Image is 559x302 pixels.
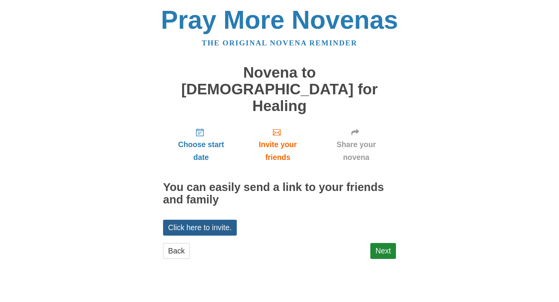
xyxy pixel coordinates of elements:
[202,39,358,47] a: The original novena reminder
[171,138,231,164] span: Choose start date
[247,138,309,164] span: Invite your friends
[163,64,396,114] h1: Novena to [DEMOGRAPHIC_DATA] for Healing
[163,122,239,168] a: Choose start date
[163,220,237,236] a: Click here to invite.
[161,5,398,34] a: Pray More Novenas
[163,181,396,206] h2: You can easily send a link to your friends and family
[163,243,190,259] a: Back
[316,122,396,168] a: Share your novena
[239,122,316,168] a: Invite your friends
[370,243,396,259] a: Next
[324,138,388,164] span: Share your novena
